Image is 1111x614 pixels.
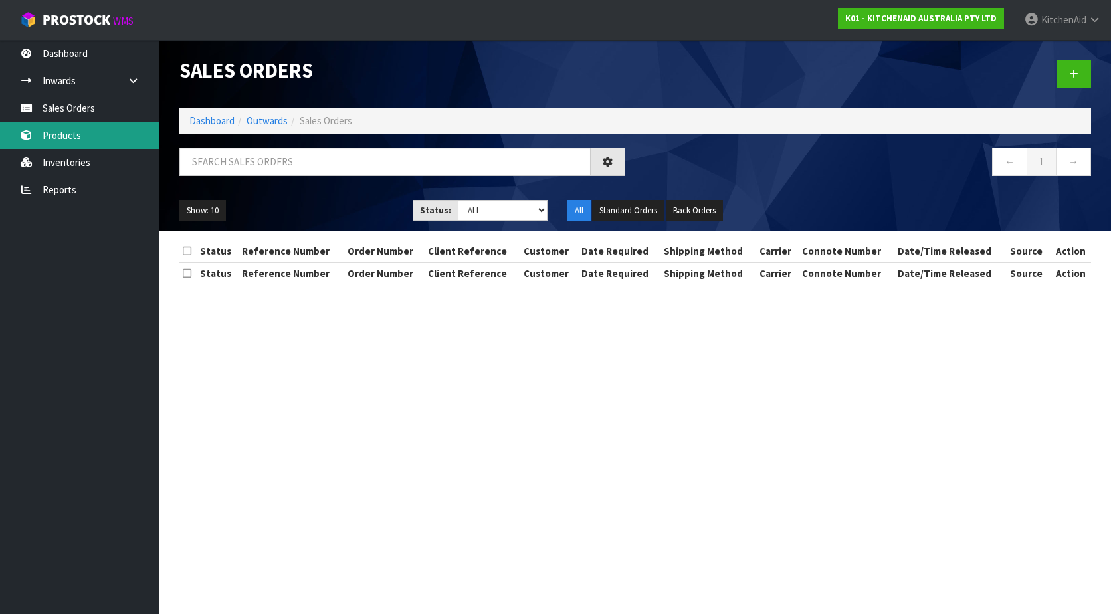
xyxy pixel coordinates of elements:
[592,200,664,221] button: Standard Orders
[300,114,352,127] span: Sales Orders
[756,241,799,262] th: Carrier
[239,241,344,262] th: Reference Number
[113,15,134,27] small: WMS
[1051,262,1091,284] th: Action
[1056,148,1091,176] a: →
[179,200,226,221] button: Show: 10
[799,241,894,262] th: Connote Number
[992,148,1027,176] a: ←
[520,241,578,262] th: Customer
[189,114,235,127] a: Dashboard
[420,205,451,216] strong: Status:
[179,148,591,176] input: Search sales orders
[578,241,660,262] th: Date Required
[520,262,578,284] th: Customer
[1051,241,1091,262] th: Action
[756,262,799,284] th: Carrier
[1007,262,1051,284] th: Source
[247,114,288,127] a: Outwards
[197,241,239,262] th: Status
[578,262,660,284] th: Date Required
[660,262,756,284] th: Shipping Method
[894,262,1006,284] th: Date/Time Released
[567,200,591,221] button: All
[660,241,756,262] th: Shipping Method
[1007,241,1051,262] th: Source
[179,60,625,82] h1: Sales Orders
[239,262,344,284] th: Reference Number
[20,11,37,28] img: cube-alt.png
[197,262,239,284] th: Status
[845,13,997,24] strong: K01 - KITCHENAID AUSTRALIA PTY LTD
[894,241,1006,262] th: Date/Time Released
[425,241,520,262] th: Client Reference
[645,148,1091,180] nav: Page navigation
[43,11,110,29] span: ProStock
[344,241,425,262] th: Order Number
[799,262,894,284] th: Connote Number
[666,200,723,221] button: Back Orders
[344,262,425,284] th: Order Number
[425,262,520,284] th: Client Reference
[1027,148,1057,176] a: 1
[1041,13,1086,26] span: KitchenAid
